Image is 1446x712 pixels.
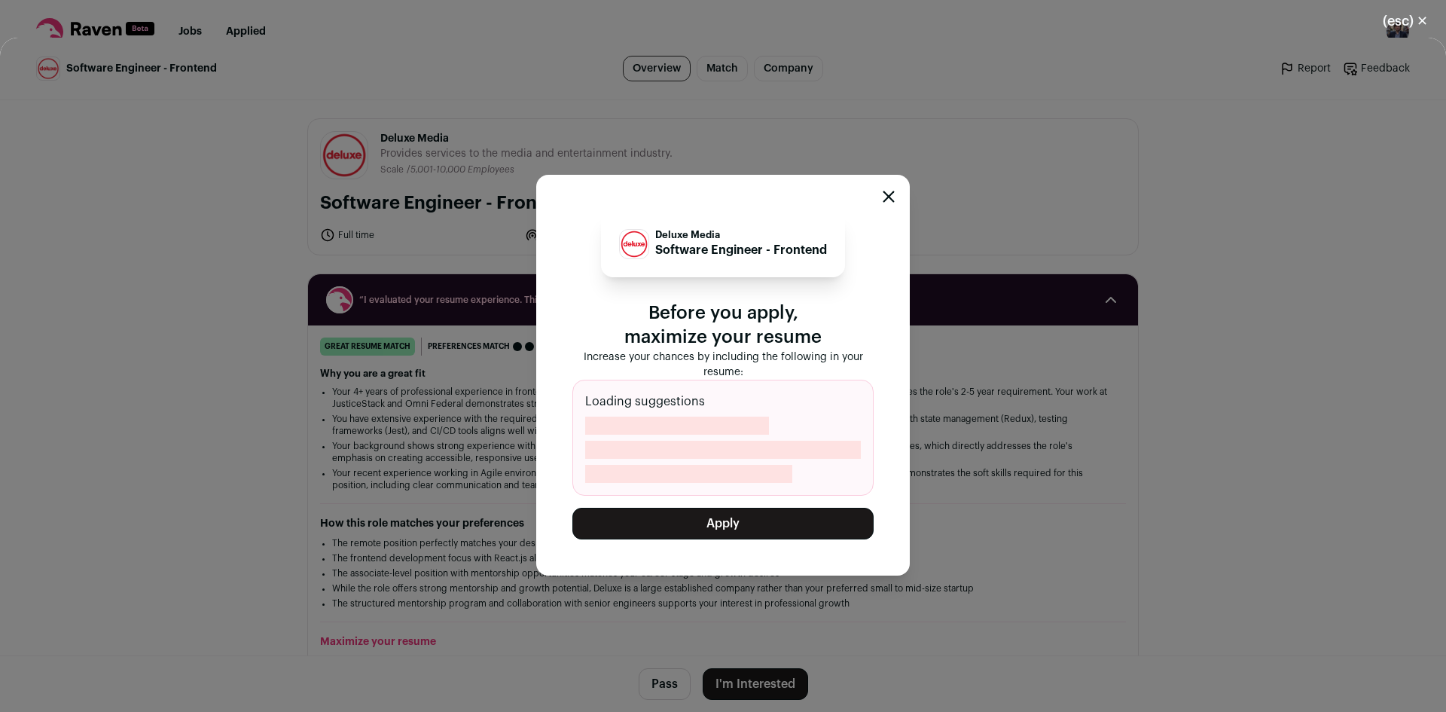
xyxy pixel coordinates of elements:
div: Loading suggestions [572,380,874,496]
p: Before you apply, maximize your resume [572,301,874,350]
p: Deluxe Media [655,229,827,241]
button: Close modal [883,191,895,203]
p: Increase your chances by including the following in your resume: [572,350,874,380]
p: Software Engineer - Frontend [655,241,827,259]
button: Apply [572,508,874,539]
img: 0fbd6057fafa2a1b4f34a137f7753facd09e16bd5a305ba1a74be93fa2f60dc5.png [620,230,648,258]
button: Close modal [1365,5,1446,38]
